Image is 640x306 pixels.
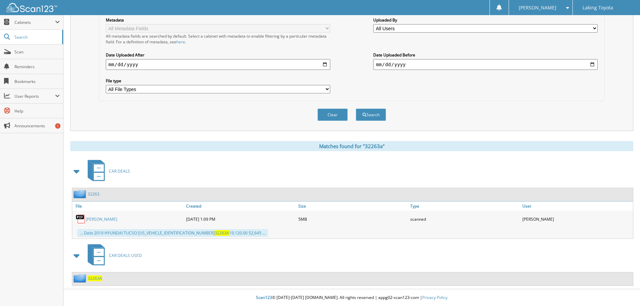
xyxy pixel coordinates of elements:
a: [PERSON_NAME] [86,216,117,222]
a: Type [409,202,521,211]
button: Clear [317,108,348,121]
label: Date Uploaded After [106,52,330,58]
img: PDF.png [76,214,86,224]
div: All metadata fields are searched by default. Select a cabinet with metadata to enable filtering b... [106,33,330,45]
a: CAR DEALS USED [84,242,142,269]
a: User [521,202,633,211]
div: 1 [55,123,60,129]
div: [PERSON_NAME] [521,212,633,226]
div: © [DATE]-[DATE] [DOMAIN_NAME]. All rights reserved | appg02-scan123-com | [63,290,640,306]
span: 32263A [215,230,229,236]
span: CAR DEALS [109,168,130,174]
a: 32263A [88,275,102,281]
div: scanned [409,212,521,226]
label: File type [106,78,330,84]
span: Search [14,34,59,40]
span: Scan [14,49,60,55]
span: Scan123 [256,295,272,300]
label: Metadata [106,17,330,23]
a: File [72,202,184,211]
span: Reminders [14,64,60,70]
a: here [176,39,185,45]
label: Uploaded By [373,17,598,23]
span: Laking Toyota [583,6,613,10]
span: [PERSON_NAME] [519,6,556,10]
img: folder2.png [74,274,88,282]
div: [DATE] 1:09 PM [184,212,297,226]
input: start [106,59,330,70]
img: scan123-logo-white.svg [7,3,57,12]
span: Bookmarks [14,79,60,84]
a: Created [184,202,297,211]
span: User Reports [14,93,55,99]
span: Cabinets [14,19,55,25]
div: Matches found for "32263a" [70,141,633,151]
a: Size [297,202,409,211]
img: folder2.png [74,190,88,198]
span: Help [14,108,60,114]
span: CAR DEALS USED [109,253,142,258]
div: 5MB [297,212,409,226]
span: Announcements [14,123,60,129]
button: Search [356,108,386,121]
a: 32263 [88,191,99,197]
div: ... Debt 2019 HYUNDAI TUCSO [US_VEHICLE_IDENTIFICATION_NUMBER] 19,120.00 52,645 ... [77,229,268,237]
input: end [373,59,598,70]
label: Date Uploaded Before [373,52,598,58]
a: CAR DEALS [84,158,130,184]
a: Privacy Policy [422,295,447,300]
